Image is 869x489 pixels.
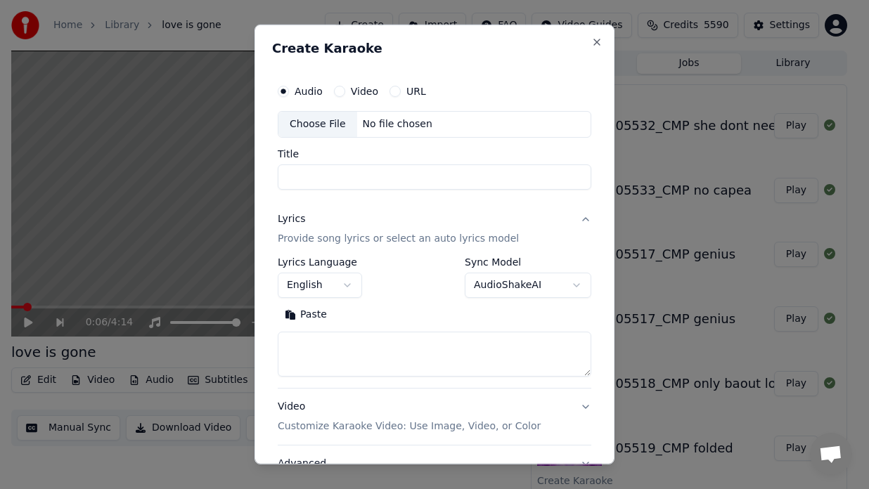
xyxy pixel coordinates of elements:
div: Lyrics [278,212,305,226]
div: No file chosen [357,117,438,131]
label: Title [278,149,591,159]
button: Advanced [278,445,591,482]
label: URL [406,86,426,96]
label: Lyrics Language [278,257,362,267]
div: Choose File [278,112,357,137]
div: LyricsProvide song lyrics or select an auto lyrics model [278,257,591,388]
label: Audio [295,86,323,96]
p: Customize Karaoke Video: Use Image, Video, or Color [278,419,541,433]
button: Paste [278,304,334,326]
button: LyricsProvide song lyrics or select an auto lyrics model [278,201,591,257]
div: Video [278,400,541,433]
label: Sync Model [465,257,591,267]
h2: Create Karaoke [272,42,597,55]
p: Provide song lyrics or select an auto lyrics model [278,232,519,246]
label: Video [351,86,378,96]
button: VideoCustomize Karaoke Video: Use Image, Video, or Color [278,389,591,445]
